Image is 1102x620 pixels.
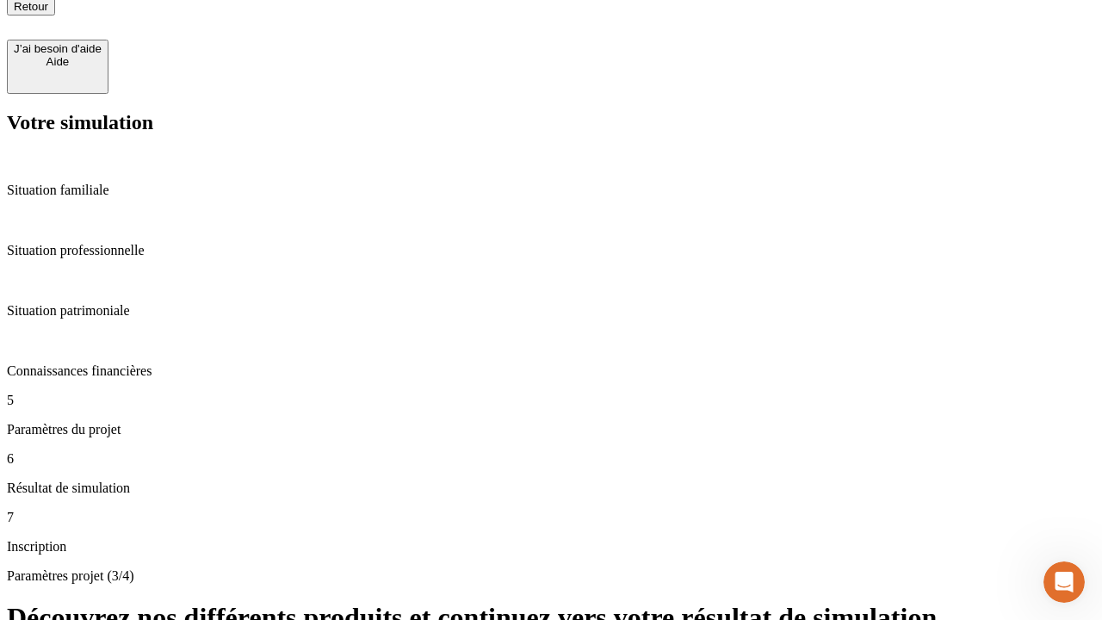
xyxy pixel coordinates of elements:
p: 5 [7,393,1095,408]
h2: Votre simulation [7,111,1095,134]
p: 7 [7,510,1095,525]
div: J’ai besoin d'aide [14,42,102,55]
p: Paramètres projet (3/4) [7,568,1095,584]
p: 6 [7,451,1095,467]
p: Inscription [7,539,1095,555]
iframe: Intercom live chat [1043,561,1085,603]
button: J’ai besoin d'aideAide [7,40,108,94]
p: Situation familiale [7,183,1095,198]
p: Résultat de simulation [7,480,1095,496]
p: Situation professionnelle [7,243,1095,258]
p: Situation patrimoniale [7,303,1095,319]
div: Aide [14,55,102,68]
p: Paramètres du projet [7,422,1095,437]
p: Connaissances financières [7,363,1095,379]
